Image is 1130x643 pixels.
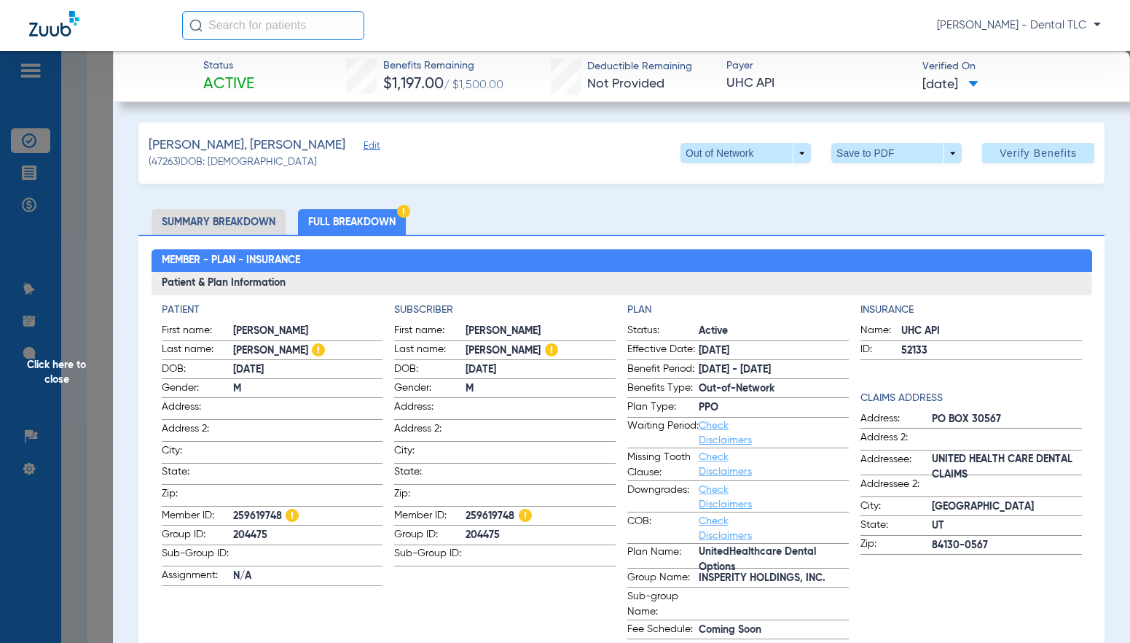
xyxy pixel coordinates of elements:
span: / $1,500.00 [444,79,503,91]
span: Downgrades: [627,483,699,512]
span: Address: [860,411,932,429]
span: Active [699,324,849,339]
img: Hazard [545,343,558,356]
span: City: [162,443,233,463]
span: PPO [699,400,849,416]
span: [DATE] [233,362,383,378]
span: $1,197.00 [383,77,444,92]
span: Plan Name: [627,545,699,568]
span: [GEOGRAPHIC_DATA] [932,499,1082,515]
span: Verify Benefits [1000,147,1077,159]
span: Name: [860,323,901,340]
span: First name: [394,323,466,340]
span: UHC API [901,324,1082,339]
span: Member ID: [394,508,466,526]
span: Verified On [922,59,1106,74]
a: Check Disclaimers [699,485,752,510]
span: UHC API [726,74,910,93]
span: INSPERITY HOLDINGS, INC. [699,571,849,586]
span: Assignment: [162,568,233,585]
span: COB: [627,514,699,543]
span: Sub-group Name: [627,589,699,620]
span: Benefits Type: [627,381,699,398]
span: Status [203,58,254,74]
span: Sub-Group ID: [162,546,233,566]
h2: Member - Plan - Insurance [152,249,1092,273]
span: Gender: [162,381,233,398]
span: City: [860,499,932,516]
span: Group ID: [162,527,233,545]
span: Missing Tooth Clause: [627,450,699,480]
span: Edit [364,141,377,155]
iframe: Chat Widget [1057,573,1130,643]
img: Hazard [312,343,325,356]
span: 259619748 [233,509,383,524]
span: Effective Date: [627,342,699,359]
span: Address: [394,400,466,419]
span: [DATE] [699,343,849,359]
span: DOB: [394,362,466,379]
h4: Plan [627,303,849,318]
span: Plan Type: [627,400,699,417]
input: Search for patients [182,11,364,40]
a: Check Disclaimers [699,452,752,477]
span: Payer [726,58,910,74]
span: 204475 [466,528,616,543]
button: Out of Network [680,143,811,163]
span: Group ID: [394,527,466,545]
span: [PERSON_NAME] [466,324,616,339]
span: M [466,381,616,397]
span: UT [932,518,1082,534]
span: ID: [860,342,901,359]
span: DOB: [162,362,233,379]
span: (47263) DOB: [DEMOGRAPHIC_DATA] [149,155,317,170]
span: State: [162,464,233,484]
span: Address 2: [860,430,932,450]
span: Benefits Remaining [383,58,503,74]
h4: Patient [162,303,383,318]
span: N/A [233,569,383,584]
span: Zip: [394,486,466,506]
span: [PERSON_NAME], [PERSON_NAME] [149,136,345,155]
h4: Insurance [860,303,1082,318]
button: Verify Benefits [982,143,1094,163]
h4: Subscriber [394,303,616,318]
h4: Claims Address [860,391,1082,406]
span: 84130-0567 [932,538,1082,553]
span: Sub-Group ID: [394,546,466,566]
span: Member ID: [162,508,233,526]
span: Address: [162,400,233,419]
img: Zuub Logo [29,11,79,36]
span: Deductible Remaining [587,59,692,74]
a: Check Disclaimers [699,421,752,445]
span: [DATE] - [DATE] [699,362,849,378]
img: Hazard [519,509,532,522]
li: Summary Breakdown [152,209,286,235]
span: [PERSON_NAME] [233,324,383,339]
span: Last name: [162,342,233,359]
img: Hazard [286,509,299,522]
span: Zip: [162,486,233,506]
span: UnitedHealthcare Dental Options [699,553,849,568]
button: Save to PDF [831,143,962,163]
span: [PERSON_NAME] - Dental TLC [937,18,1101,33]
span: Waiting Period: [627,418,699,448]
span: Address 2: [162,421,233,441]
span: M [233,381,383,397]
span: Gender: [394,381,466,398]
h3: Patient & Plan Information [152,272,1092,295]
span: PO BOX 30567 [932,412,1082,427]
span: City: [394,443,466,463]
span: Last name: [394,342,466,359]
span: Benefit Period: [627,362,699,379]
span: UNITED HEALTH CARE DENTAL CLAIMS [932,459,1082,475]
a: Check Disclaimers [699,516,752,541]
span: Fee Schedule: [627,622,699,639]
span: First name: [162,323,233,340]
li: Full Breakdown [298,209,406,235]
img: Search Icon [189,19,203,32]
